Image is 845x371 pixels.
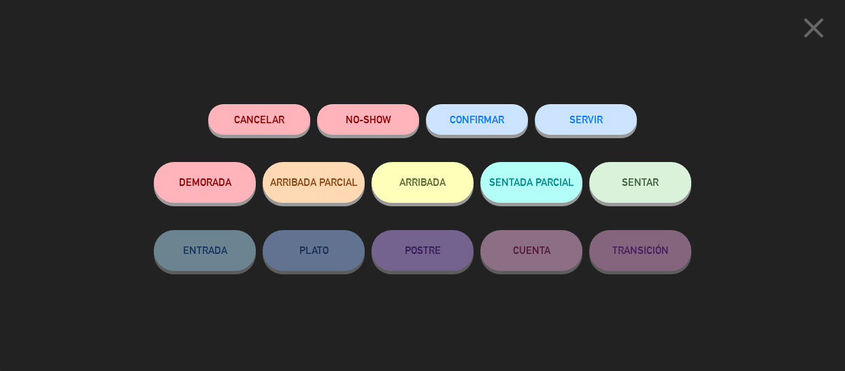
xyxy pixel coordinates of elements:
button: ARRIBADA [371,162,474,203]
span: SENTAR [622,176,659,188]
button: NO-SHOW [317,104,419,135]
span: ARRIBADA PARCIAL [270,176,358,188]
button: CUENTA [480,230,582,271]
button: SENTADA PARCIAL [480,162,582,203]
button: PLATO [263,230,365,271]
button: TRANSICIÓN [589,230,691,271]
button: Cancelar [208,104,310,135]
i: close [797,11,831,45]
button: POSTRE [371,230,474,271]
button: ENTRADA [154,230,256,271]
button: close [793,10,835,50]
button: ARRIBADA PARCIAL [263,162,365,203]
button: CONFIRMAR [426,104,528,135]
button: SENTAR [589,162,691,203]
button: DEMORADA [154,162,256,203]
button: SERVIR [535,104,637,135]
span: CONFIRMAR [450,114,504,125]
